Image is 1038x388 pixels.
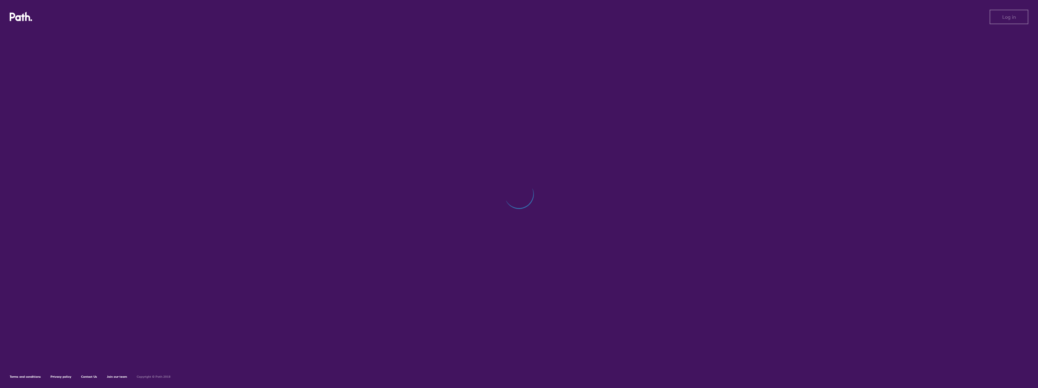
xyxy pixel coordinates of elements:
[107,375,127,379] a: Join our team
[137,375,171,379] h6: Copyright © Path 2018
[1002,14,1016,20] span: Log in
[990,10,1028,24] button: Log in
[51,375,71,379] a: Privacy policy
[10,375,41,379] a: Terms and conditions
[81,375,97,379] a: Contact Us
